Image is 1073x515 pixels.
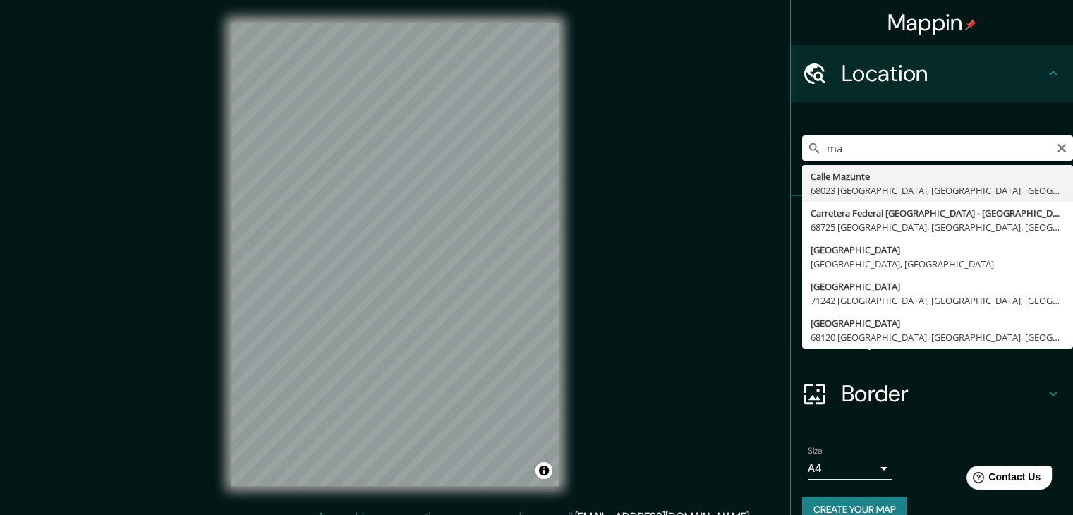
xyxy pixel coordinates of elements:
img: pin-icon.png [965,19,976,30]
button: Clear [1056,140,1067,154]
div: Carretera Federal [GEOGRAPHIC_DATA] - [GEOGRAPHIC_DATA] [811,206,1065,220]
div: Border [791,365,1073,422]
div: [GEOGRAPHIC_DATA] [811,243,1065,257]
div: 71242 [GEOGRAPHIC_DATA], [GEOGRAPHIC_DATA], [GEOGRAPHIC_DATA] [811,293,1065,308]
input: Pick your city or area [802,135,1073,161]
button: Toggle attribution [535,462,552,479]
h4: Location [842,59,1045,87]
div: 68120 [GEOGRAPHIC_DATA], [GEOGRAPHIC_DATA], [GEOGRAPHIC_DATA] [811,330,1065,344]
canvas: Map [231,23,559,486]
div: [GEOGRAPHIC_DATA], [GEOGRAPHIC_DATA] [811,257,1065,271]
div: Style [791,253,1073,309]
div: [GEOGRAPHIC_DATA] [811,316,1065,330]
h4: Mappin [887,8,977,37]
h4: Border [842,380,1045,408]
div: A4 [808,457,892,480]
div: Layout [791,309,1073,365]
div: Calle Mazunte [811,169,1065,183]
iframe: Help widget launcher [947,460,1057,499]
div: Location [791,45,1073,102]
h4: Layout [842,323,1045,351]
div: Pins [791,196,1073,253]
div: 68023 [GEOGRAPHIC_DATA], [GEOGRAPHIC_DATA], [GEOGRAPHIC_DATA] [811,183,1065,198]
div: 68725 [GEOGRAPHIC_DATA], [GEOGRAPHIC_DATA], [GEOGRAPHIC_DATA] [811,220,1065,234]
label: Size [808,445,823,457]
div: [GEOGRAPHIC_DATA] [811,279,1065,293]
